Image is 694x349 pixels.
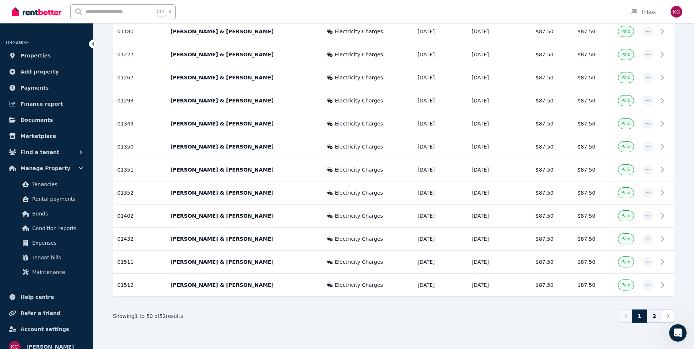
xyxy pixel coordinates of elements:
span: 01350 [117,144,134,150]
td: [DATE] [413,228,467,251]
button: Home [115,3,128,17]
a: Payments [6,80,87,95]
span: Expenses [32,239,82,247]
td: $87.50 [558,20,600,43]
button: Find a tenant [6,145,87,160]
td: $87.50 [516,158,558,181]
span: Electricity Charges [335,143,383,150]
div: Thanks :) [105,103,140,119]
td: [DATE] [413,181,467,204]
span: Electricity Charges [335,258,383,266]
span: Paid [621,213,630,219]
span: Tenancies [32,180,82,189]
img: RentBetter [12,6,61,17]
td: $87.50 [516,89,558,112]
p: [PERSON_NAME] & [PERSON_NAME] [170,51,318,58]
td: $87.50 [516,135,558,158]
iframe: Intercom live chat [669,324,687,342]
p: [PERSON_NAME] & [PERSON_NAME] [170,97,318,104]
td: $87.50 [516,112,558,135]
td: $87.50 [558,274,600,297]
span: 01227 [117,52,134,57]
span: Electricity Charges [335,281,383,289]
td: [DATE] [413,274,467,297]
a: Help centre [6,290,87,304]
td: $87.50 [516,274,558,297]
span: Electricity Charges [335,28,383,35]
div: Thanks :) [111,107,135,115]
td: [DATE] [467,20,516,43]
span: 1 [135,313,138,319]
span: 01402 [117,213,134,219]
td: [DATE] [467,204,516,228]
td: $87.50 [516,43,558,66]
span: Marketplace [20,132,56,140]
div: Inbox [630,8,656,16]
div: Let me pass this on to the team and will get back to you [12,78,114,93]
td: $87.50 [516,181,558,204]
span: ORGANISE [6,40,29,45]
p: Active in the last 15m [35,9,88,16]
span: 52 [160,313,166,319]
h1: [PERSON_NAME] [35,4,83,9]
td: [DATE] [467,158,516,181]
td: $87.50 [558,251,600,274]
a: Tenant bills [9,250,85,265]
td: [DATE] [413,204,467,228]
span: Find a tenant [20,148,59,157]
td: [DATE] [413,20,467,43]
span: Paid [621,282,630,288]
span: Paid [621,144,630,150]
span: Electricity Charges [335,97,383,104]
p: [PERSON_NAME] & [PERSON_NAME] [170,189,318,196]
span: Electricity Charges [335,189,383,196]
p: [PERSON_NAME] & [PERSON_NAME] [170,143,318,150]
div: Close [128,3,142,16]
span: Electricity Charges [335,74,383,81]
a: Bonds [9,206,85,221]
a: Condition reports [9,221,85,236]
p: Showing to of results [113,312,183,320]
div: Rochelle says… [6,74,140,103]
span: Electricity Charges [335,212,383,219]
span: Paid [621,75,630,80]
p: [PERSON_NAME] & [PERSON_NAME] [170,258,318,266]
span: Paid [621,190,630,196]
span: Paid [621,167,630,173]
span: Electricity Charges [335,166,383,173]
p: [PERSON_NAME] & [PERSON_NAME] [170,120,318,127]
button: Manage Property [6,161,87,176]
a: Account settings [6,322,87,337]
span: Electricity Charges [335,120,383,127]
td: $87.50 [558,181,600,204]
td: $87.50 [558,66,600,89]
td: [DATE] [467,112,516,135]
td: $87.50 [558,112,600,135]
td: [DATE] [467,66,516,89]
span: Paid [621,236,630,242]
p: [PERSON_NAME] & [PERSON_NAME] [170,212,318,219]
span: Bonds [32,209,82,218]
p: [PERSON_NAME] & [PERSON_NAME] [170,166,318,173]
span: 01267 [117,75,134,80]
span: Paid [621,29,630,34]
td: [DATE] [413,135,467,158]
span: Condition reports [32,224,82,233]
td: [DATE] [467,274,516,297]
a: Properties [6,48,87,63]
a: Refer a friend [6,306,87,320]
td: [DATE] [413,158,467,181]
td: $87.50 [516,20,558,43]
div: Rochelle says… [6,163,140,206]
td: [DATE] [413,43,467,66]
a: Expenses [9,236,85,250]
a: Documents [6,113,87,127]
span: 01432 [117,236,134,242]
p: [PERSON_NAME] & [PERSON_NAME] [170,235,318,243]
span: Manage Property [20,164,70,173]
span: Paid [621,259,630,265]
td: [DATE] [467,89,516,112]
div: Krystal says… [6,206,140,242]
div: Can we get another link snt to her to the correct email? [32,49,135,63]
div: Amazing thank you!! Ill let the tenant know now too, you can close :) many tahnks!! [26,206,140,236]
